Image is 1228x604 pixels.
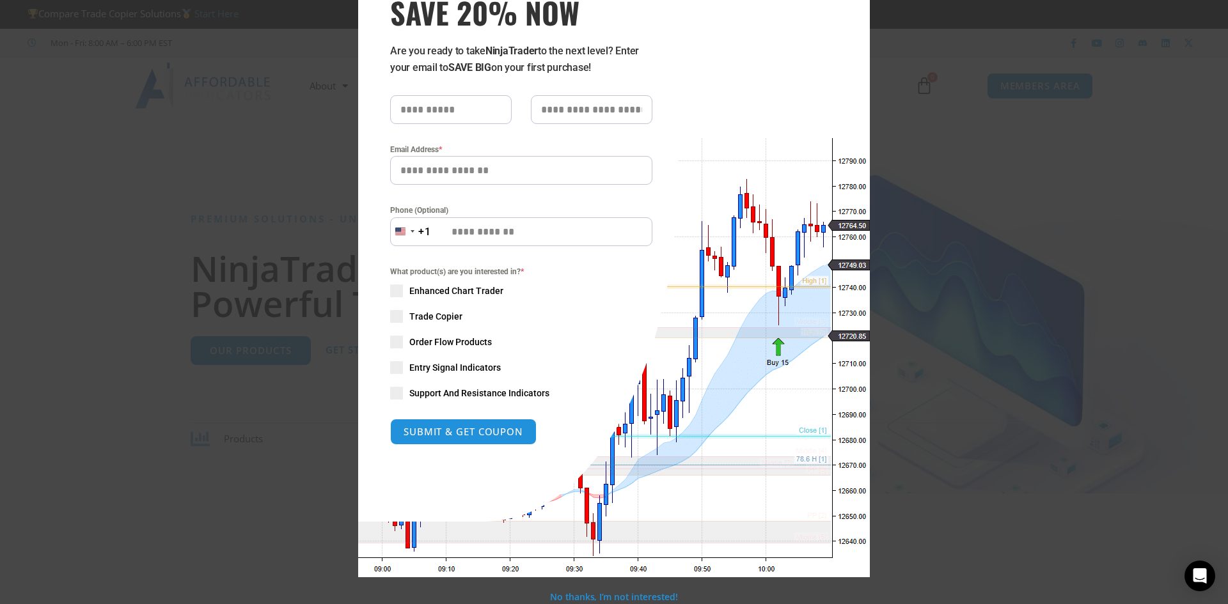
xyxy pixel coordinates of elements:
p: Are you ready to take to the next level? Enter your email to on your first purchase! [390,43,652,76]
span: Order Flow Products [409,336,492,348]
label: Trade Copier [390,310,652,323]
span: Trade Copier [409,310,462,323]
label: Email Address [390,143,652,156]
span: Enhanced Chart Trader [409,284,503,297]
strong: NinjaTrader [485,45,538,57]
label: Phone (Optional) [390,204,652,217]
a: No thanks, I’m not interested! [550,591,677,603]
strong: SAVE BIG [448,61,491,74]
label: Enhanced Chart Trader [390,284,652,297]
button: SUBMIT & GET COUPON [390,419,537,445]
label: Order Flow Products [390,336,652,348]
div: +1 [418,224,431,240]
label: Support And Resistance Indicators [390,387,652,399]
button: Selected country [390,217,431,246]
div: Open Intercom Messenger [1185,561,1215,591]
span: What product(s) are you interested in? [390,265,652,278]
span: Support And Resistance Indicators [409,387,549,399]
label: Entry Signal Indicators [390,361,652,374]
span: Entry Signal Indicators [409,361,501,374]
